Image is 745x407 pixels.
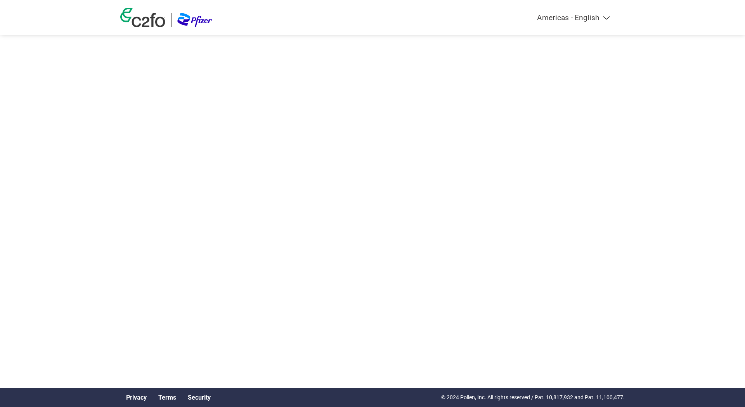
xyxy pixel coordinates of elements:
[158,394,176,401] a: Terms
[177,13,212,27] img: Pfizer
[120,8,165,27] img: c2fo logo
[188,394,211,401] a: Security
[126,394,147,401] a: Privacy
[441,393,625,402] p: © 2024 Pollen, Inc. All rights reserved / Pat. 10,817,932 and Pat. 11,100,477.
